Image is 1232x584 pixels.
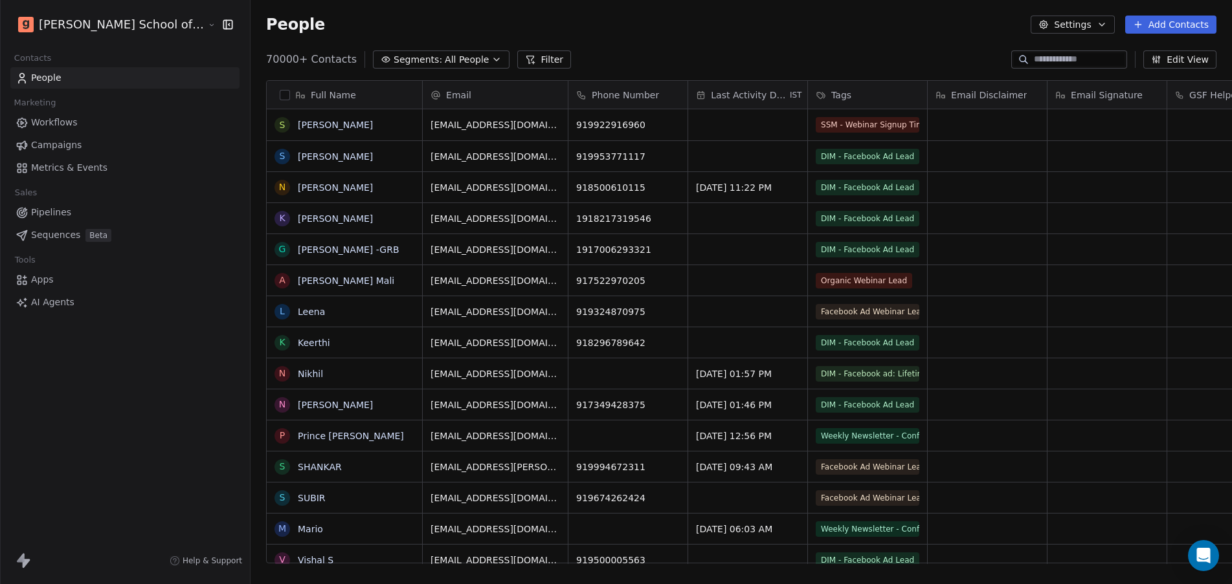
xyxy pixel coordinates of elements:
span: 1918217319546 [576,212,680,225]
span: Email [446,89,471,102]
span: Organic Webinar Lead [816,273,912,288]
a: AI Agents [10,292,240,313]
a: Workflows [10,112,240,133]
span: [EMAIL_ADDRESS][DOMAIN_NAME] [431,305,560,318]
span: Facebook Ad Webinar Lead [816,490,919,506]
span: 70000+ Contacts [266,52,357,67]
a: Apps [10,269,240,290]
button: Add Contacts [1125,16,1216,34]
span: IST [790,90,802,100]
span: [DATE] 11:22 PM [696,181,800,194]
div: V [279,553,286,567]
span: 917522970205 [576,274,680,287]
span: [DATE] 01:57 PM [696,367,800,380]
span: Tools [9,250,41,270]
span: 919953771117 [576,150,680,163]
a: [PERSON_NAME] [298,120,373,130]
a: Campaigns [10,135,240,156]
span: 919994672311 [576,460,680,473]
span: [DATE] 12:56 PM [696,429,800,442]
div: Email Disclaimer [928,81,1047,109]
span: DIM - Facebook Ad Lead [816,211,919,226]
span: [PERSON_NAME] School of Finance LLP [39,16,205,33]
span: [EMAIL_ADDRESS][DOMAIN_NAME] [431,523,560,535]
span: DIM - Facebook Ad Lead [816,552,919,568]
span: 1917006293321 [576,243,680,256]
div: A [279,274,286,287]
span: Email Signature [1071,89,1143,102]
span: [DATE] 01:46 PM [696,398,800,411]
span: [EMAIL_ADDRESS][DOMAIN_NAME] [431,336,560,349]
span: People [266,15,325,34]
span: [EMAIL_ADDRESS][DOMAIN_NAME] [431,398,560,411]
div: Tags [808,81,927,109]
a: SequencesBeta [10,224,240,246]
span: Contacts [8,49,57,68]
div: Email Signature [1047,81,1167,109]
span: AI Agents [31,296,74,309]
span: Sequences [31,228,80,242]
span: [EMAIL_ADDRESS][DOMAIN_NAME] [431,243,560,256]
span: Metrics & Events [31,161,107,175]
span: [EMAIL_ADDRESS][DOMAIN_NAME] [431,429,560,442]
a: Leena [298,307,325,317]
div: Full Name [267,81,422,109]
a: Keerthi [298,338,330,348]
a: Vishal S [298,555,333,565]
button: Edit View [1143,50,1216,69]
span: 919324870975 [576,305,680,318]
div: N [279,398,286,411]
a: [PERSON_NAME] [298,400,373,410]
span: Pipelines [31,206,71,219]
span: All People [445,53,489,67]
span: DIM - Facebook Ad Lead [816,180,919,195]
a: Metrics & Events [10,157,240,178]
a: [PERSON_NAME] [298,151,373,162]
span: Segments: [394,53,442,67]
span: SSM - Webinar Signup Time [816,117,919,133]
span: DIM - Facebook Ad Lead [816,149,919,164]
span: Phone Number [592,89,659,102]
span: Facebook Ad Webinar Lead [816,459,919,475]
span: Last Activity Date [711,89,787,102]
span: [EMAIL_ADDRESS][PERSON_NAME][DOMAIN_NAME] [431,460,560,473]
span: Apps [31,273,54,287]
a: [PERSON_NAME] [298,213,373,224]
a: SHANKAR [298,462,342,472]
span: Help & Support [183,556,242,566]
span: [DATE] 06:03 AM [696,523,800,535]
span: 919922916960 [576,118,680,131]
img: Goela%20School%20Logos%20(4).png [18,17,34,32]
span: [EMAIL_ADDRESS][DOMAIN_NAME] [431,118,560,131]
span: 919674262424 [576,492,680,504]
div: S [280,491,286,504]
span: Weekly Newsletter - Confirmed [816,521,919,537]
div: S [280,149,286,163]
button: [PERSON_NAME] School of Finance LLP [16,14,198,36]
span: [EMAIL_ADDRESS][DOMAIN_NAME] [431,367,560,380]
div: P [280,429,285,442]
span: [EMAIL_ADDRESS][DOMAIN_NAME] [431,274,560,287]
button: Filter [517,50,571,69]
span: 918500610115 [576,181,680,194]
div: L [280,305,285,318]
span: Weekly Newsletter - Confirmed [816,428,919,444]
span: Email Disclaimer [951,89,1027,102]
span: [EMAIL_ADDRESS][DOMAIN_NAME] [431,554,560,567]
a: [PERSON_NAME] -GRB [298,244,399,255]
div: Phone Number [568,81,688,109]
div: grid [267,109,423,564]
a: People [10,67,240,89]
span: DIM - Facebook Ad Lead [816,397,919,413]
div: N [279,180,286,194]
span: Facebook Ad Webinar Lead [816,304,919,319]
button: Settings [1031,16,1114,34]
div: Open Intercom Messenger [1188,540,1219,571]
div: S [280,460,286,473]
span: 919500005563 [576,554,680,567]
div: G [279,243,286,256]
a: Mario [298,524,323,534]
div: K [280,211,286,225]
span: DIM - Facebook Ad Lead [816,242,919,257]
span: Workflows [31,116,78,129]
